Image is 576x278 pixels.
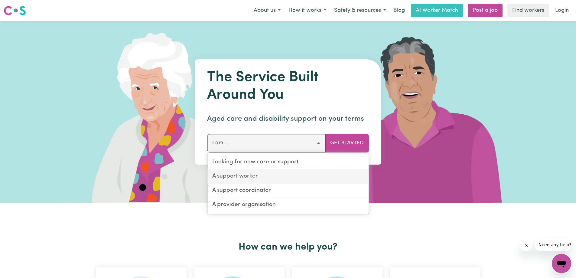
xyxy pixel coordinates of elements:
[250,4,285,17] button: About us
[4,4,26,18] a: Careseekers logo
[330,4,390,17] button: Safety & resources
[207,113,369,124] p: Aged care and disability support on your terms
[325,134,369,152] button: Get Started
[207,155,369,170] a: Looking for new care or support
[207,153,369,214] div: I am...
[207,134,325,152] button: I am...
[4,4,37,9] span: Need any help?
[552,254,571,273] iframe: Button to launch messaging window
[507,4,549,17] a: Find workers
[520,239,532,251] iframe: Close message
[207,184,369,198] a: A support coordinator
[285,4,330,17] button: How it works
[390,4,408,17] a: Blog
[207,69,369,104] h1: The Service Built Around You
[207,170,369,184] a: A support worker
[468,4,503,17] a: Post a job
[4,5,26,16] img: Careseekers logo
[92,241,484,253] h2: How can we help you?
[535,238,571,251] iframe: Message from company
[552,4,572,17] a: Login
[411,4,463,17] a: AI Worker Match
[207,198,369,212] a: A provider organisation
